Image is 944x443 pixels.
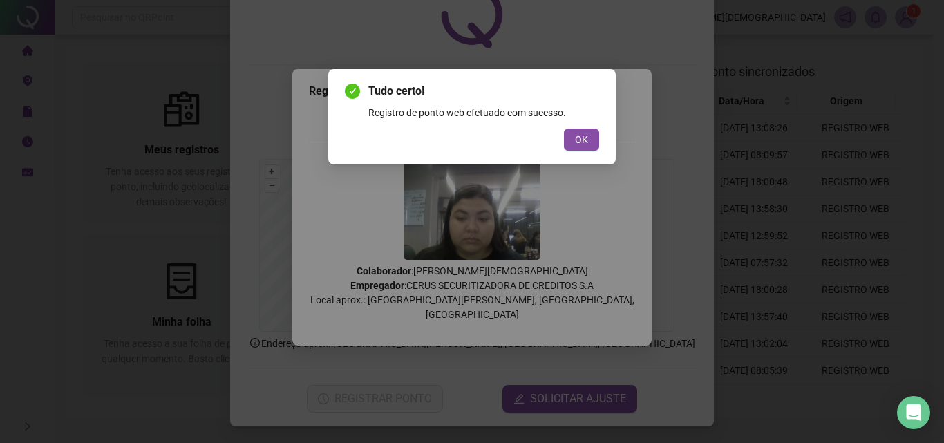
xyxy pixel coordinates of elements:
[897,396,930,429] div: Open Intercom Messenger
[368,83,599,100] span: Tudo certo!
[345,84,360,99] span: check-circle
[575,132,588,147] span: OK
[368,105,599,120] div: Registro de ponto web efetuado com sucesso.
[564,129,599,151] button: OK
